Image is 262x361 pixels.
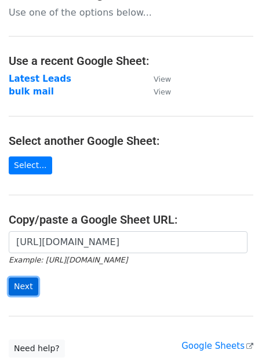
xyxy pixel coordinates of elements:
[181,341,253,351] a: Google Sheets
[9,278,38,296] input: Next
[154,87,171,96] small: View
[9,86,54,97] a: bulk mail
[9,134,253,148] h4: Select another Google Sheet:
[9,54,253,68] h4: Use a recent Google Sheet:
[142,74,171,84] a: View
[154,75,171,83] small: View
[9,156,52,174] a: Select...
[9,6,253,19] p: Use one of the options below...
[9,231,248,253] input: Paste your Google Sheet URL here
[9,74,71,84] a: Latest Leads
[204,305,262,361] iframe: Chat Widget
[9,340,65,358] a: Need help?
[9,213,253,227] h4: Copy/paste a Google Sheet URL:
[9,256,128,264] small: Example: [URL][DOMAIN_NAME]
[142,86,171,97] a: View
